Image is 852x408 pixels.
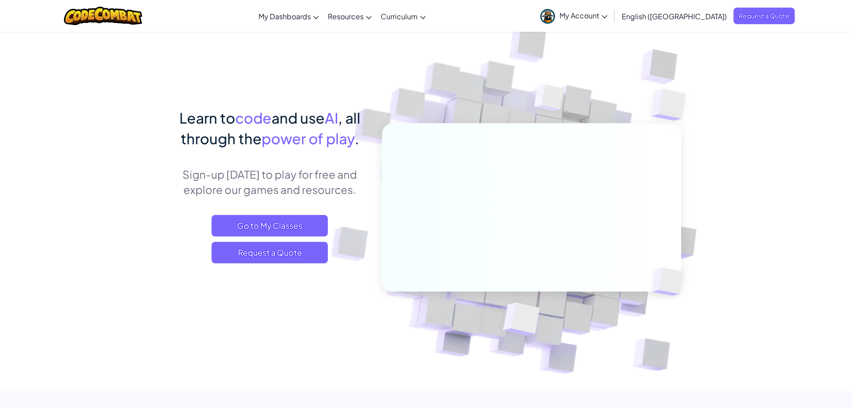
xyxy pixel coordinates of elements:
[481,283,561,358] img: Overlap cubes
[179,109,235,127] span: Learn to
[212,242,328,263] a: Request a Quote
[733,8,795,24] a: Request a Quote
[381,12,418,21] span: Curriculum
[254,4,323,28] a: My Dashboards
[325,109,338,127] span: AI
[617,4,731,28] a: English ([GEOGRAPHIC_DATA])
[271,109,325,127] span: and use
[171,167,369,197] p: Sign-up [DATE] to play for free and explore our games and resources.
[355,129,359,147] span: .
[633,67,711,143] img: Overlap cubes
[212,215,328,236] a: Go to My Classes
[560,11,607,20] span: My Account
[637,249,704,314] img: Overlap cubes
[622,12,727,21] span: English ([GEOGRAPHIC_DATA])
[64,7,142,25] img: CodeCombat logo
[517,67,581,133] img: Overlap cubes
[262,129,355,147] span: power of play
[536,2,612,30] a: My Account
[540,9,555,24] img: avatar
[323,4,376,28] a: Resources
[376,4,430,28] a: Curriculum
[259,12,311,21] span: My Dashboards
[235,109,271,127] span: code
[328,12,364,21] span: Resources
